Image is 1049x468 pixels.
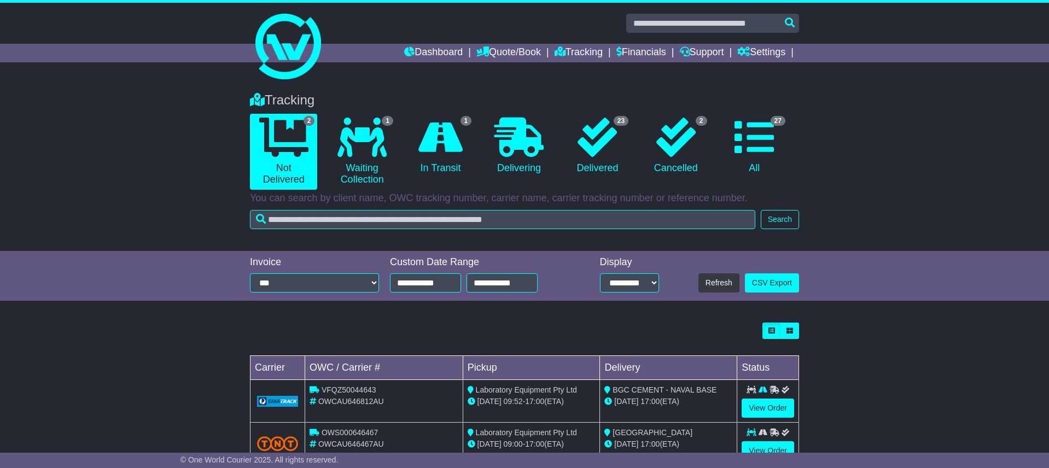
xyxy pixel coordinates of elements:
[742,441,794,460] a: View Order
[485,114,552,178] a: Delivering
[600,356,737,380] td: Delivery
[771,116,785,126] span: 27
[614,397,638,406] span: [DATE]
[721,114,788,178] a: 27 All
[613,385,716,394] span: BGC CEMENT - NAVAL BASE
[318,397,384,406] span: OWCAU646812AU
[476,44,541,62] a: Quote/Book
[257,436,298,451] img: TNT_Domestic.png
[604,396,732,407] div: (ETA)
[614,116,628,126] span: 23
[322,428,378,437] span: OWS000646467
[525,440,544,448] span: 17:00
[761,210,799,229] button: Search
[476,385,577,394] span: Laboratory Equipment Pty Ltd
[468,438,596,450] div: - (ETA)
[328,114,395,190] a: 1 Waiting Collection
[461,116,472,126] span: 1
[616,44,666,62] a: Financials
[696,116,707,126] span: 2
[250,356,305,380] td: Carrier
[305,356,463,380] td: OWC / Carrier #
[463,356,600,380] td: Pickup
[476,428,577,437] span: Laboratory Equipment Pty Ltd
[250,192,799,204] p: You can search by client name, OWC tracking number, carrier name, carrier tracking number or refe...
[737,356,799,380] td: Status
[318,440,384,448] span: OWCAU646467AU
[477,440,502,448] span: [DATE]
[555,44,603,62] a: Tracking
[382,116,393,126] span: 1
[477,397,502,406] span: [DATE]
[613,428,692,437] span: [GEOGRAPHIC_DATA]
[404,44,463,62] a: Dashboard
[250,256,379,268] div: Invoice
[504,397,523,406] span: 09:52
[504,440,523,448] span: 09:00
[180,455,339,464] span: © One World Courier 2025. All rights reserved.
[614,440,638,448] span: [DATE]
[604,438,732,450] div: (ETA)
[745,273,799,292] a: CSV Export
[257,396,298,407] img: GetCarrierServiceLogo
[407,114,474,178] a: 1 In Transit
[390,256,566,268] div: Custom Date Range
[525,397,544,406] span: 17:00
[737,44,785,62] a: Settings
[322,385,376,394] span: VFQZ50044643
[640,440,660,448] span: 17:00
[304,116,315,126] span: 2
[680,44,724,62] a: Support
[698,273,739,292] button: Refresh
[600,256,659,268] div: Display
[640,397,660,406] span: 17:00
[244,92,805,108] div: Tracking
[642,114,709,178] a: 2 Cancelled
[468,396,596,407] div: - (ETA)
[250,114,317,190] a: 2 Not Delivered
[564,114,631,178] a: 23 Delivered
[742,399,794,418] a: View Order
